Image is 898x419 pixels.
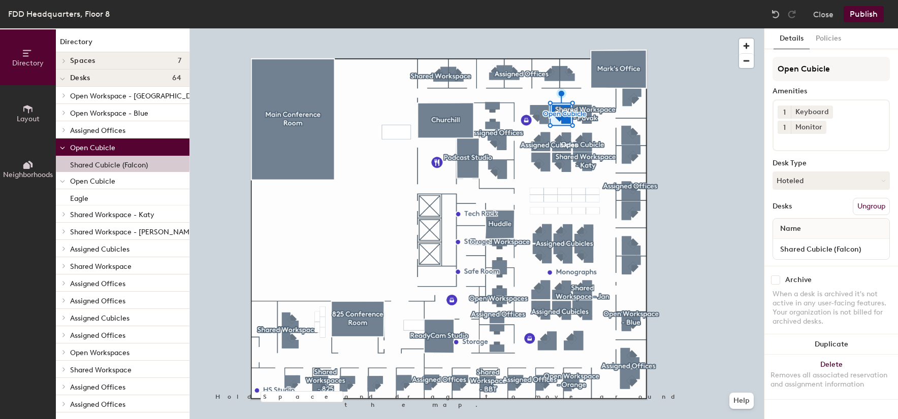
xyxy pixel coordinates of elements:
div: When a desk is archived it's not active in any user-facing features. Your organization is not bil... [773,290,890,326]
div: Monitor [791,121,826,134]
button: DeleteRemoves all associated reservation and assignment information [764,355,898,399]
span: Shared Workspace [70,366,132,374]
span: Assigned Offices [70,331,125,340]
div: Desk Type [773,159,890,167]
div: Keyboard [791,106,833,119]
button: Policies [810,28,847,49]
span: Assigned Offices [70,400,125,409]
div: Desks [773,202,792,211]
span: Assigned Offices [70,280,125,288]
span: Assigned Cubicles [70,245,130,254]
button: Close [813,6,833,22]
span: Open Cubicle [70,144,115,152]
span: Desks [70,74,90,82]
span: Open Workspace - Blue [70,109,148,118]
span: 1 [783,122,786,133]
span: Shared Workspace - Katy [70,211,154,219]
span: Neighborhoods [3,170,53,179]
p: Shared Cubicle (Falcon) [70,158,148,169]
button: Details [774,28,810,49]
div: Archive [785,276,812,284]
span: Name [775,220,806,238]
span: Spaces [70,57,95,65]
span: Assigned Offices [70,297,125,305]
span: Open Workspaces [70,348,130,357]
span: Assigned Offices [70,126,125,135]
button: Hoteled [773,171,890,190]
span: Directory [12,59,44,67]
span: 7 [178,57,181,65]
button: 1 [778,121,791,134]
span: Open Cubicle [70,177,115,186]
button: Ungroup [853,198,890,215]
span: Assigned Cubicles [70,314,130,323]
h1: Directory [56,37,189,52]
span: Open Workspace - [GEOGRAPHIC_DATA] [70,92,205,100]
img: Redo [787,9,797,19]
p: Eagle [70,191,88,203]
button: Duplicate [764,334,898,355]
button: 1 [778,106,791,119]
input: Unnamed desk [775,242,887,256]
button: Help [729,393,754,409]
button: Publish [844,6,884,22]
span: Shared Workspace - [PERSON_NAME] [70,228,196,236]
span: Assigned Offices [70,383,125,392]
span: Shared Workspace [70,262,132,271]
div: FDD Headquarters, Floor 8 [8,8,110,20]
span: 64 [172,74,181,82]
span: Layout [17,115,40,123]
img: Undo [771,9,781,19]
div: Removes all associated reservation and assignment information [771,371,892,389]
div: Amenities [773,87,890,95]
span: 1 [783,107,786,118]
